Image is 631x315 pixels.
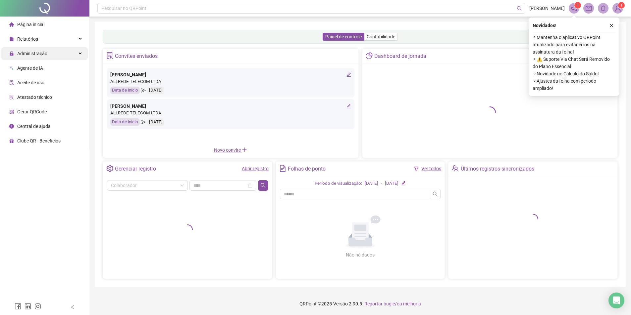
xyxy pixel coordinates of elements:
[9,109,14,114] span: qrcode
[414,166,419,171] span: filter
[374,51,426,62] div: Dashboard de jornada
[529,5,565,12] span: [PERSON_NAME]
[571,5,577,11] span: notification
[260,183,266,188] span: search
[106,52,113,59] span: solution
[15,303,21,310] span: facebook
[533,56,615,70] span: ⚬ ⚠️ Suporte Via Chat Será Removido do Plano Essencial
[367,34,395,39] span: Contabilidade
[365,180,378,187] div: [DATE]
[330,251,391,258] div: Não há dados
[608,293,624,308] div: Open Intercom Messenger
[70,305,75,309] span: left
[141,87,146,94] span: send
[533,77,615,92] span: ⚬ Ajustes da folha com período ampliado!
[9,51,14,56] span: lock
[385,180,398,187] div: [DATE]
[333,301,348,306] span: Versão
[9,22,14,27] span: home
[533,34,615,56] span: ⚬ Mantenha o aplicativo QRPoint atualizado para evitar erros na assinatura da folha!
[110,71,351,78] div: [PERSON_NAME]
[586,5,592,11] span: mail
[401,181,405,185] span: edit
[110,102,351,110] div: [PERSON_NAME]
[433,191,438,197] span: search
[242,166,269,171] a: Abrir registro
[366,52,373,59] span: pie-chart
[279,165,286,172] span: file-text
[17,124,51,129] span: Central de ajuda
[182,224,193,235] span: loading
[115,51,158,62] div: Convites enviados
[141,118,146,126] span: send
[17,109,47,114] span: Gerar QRCode
[533,70,615,77] span: ⚬ Novidade no Cálculo do Saldo!
[110,78,351,85] div: ALLREDE TELECOM LTDA
[17,65,43,71] span: Agente de IA
[461,163,534,175] div: Últimos registros sincronizados
[346,104,351,108] span: edit
[315,180,362,187] div: Período de visualização:
[574,2,581,9] sup: 1
[17,22,44,27] span: Página inicial
[421,166,441,171] a: Ver todos
[9,37,14,41] span: file
[147,87,164,94] div: [DATE]
[25,303,31,310] span: linkedin
[346,72,351,77] span: edit
[9,80,14,85] span: audit
[110,87,140,94] div: Data de início
[609,23,614,28] span: close
[17,95,52,100] span: Atestado técnico
[9,138,14,143] span: gift
[17,36,38,42] span: Relatórios
[214,147,247,153] span: Novo convite
[17,138,61,143] span: Clube QR - Beneficios
[17,51,47,56] span: Administração
[34,303,41,310] span: instagram
[381,180,382,187] div: -
[110,118,140,126] div: Data de início
[517,6,522,11] span: search
[618,2,625,9] sup: Atualize o seu contato no menu Meus Dados
[484,106,496,118] span: loading
[9,95,14,99] span: solution
[242,147,247,152] span: plus
[613,3,623,13] img: 82424
[9,124,14,129] span: info-circle
[620,3,623,8] span: 1
[110,110,351,117] div: ALLREDE TELECOM LTDA
[533,22,556,29] span: Novidades !
[115,163,156,175] div: Gerenciar registro
[528,214,538,224] span: loading
[452,165,459,172] span: team
[147,118,164,126] div: [DATE]
[600,5,606,11] span: bell
[288,163,326,175] div: Folhas de ponto
[106,165,113,172] span: setting
[17,80,44,85] span: Aceite de uso
[364,301,421,306] span: Reportar bug e/ou melhoria
[325,34,362,39] span: Painel de controle
[577,3,579,8] span: 1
